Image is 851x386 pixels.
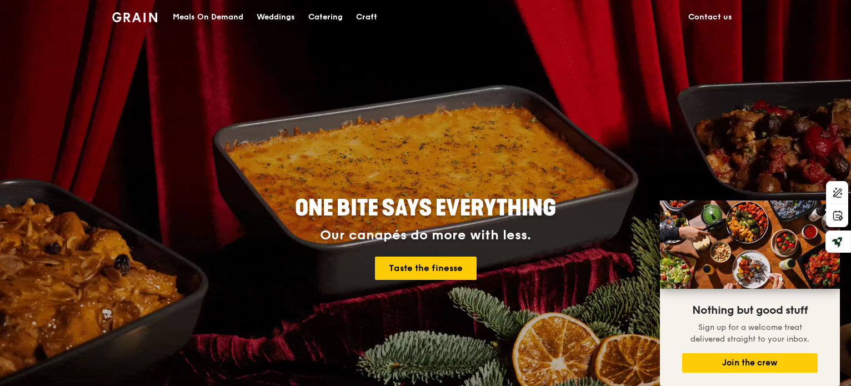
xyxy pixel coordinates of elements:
[682,1,739,34] a: Contact us
[173,1,243,34] div: Meals On Demand
[690,323,809,344] span: Sign up for a welcome treat delivered straight to your inbox.
[660,200,840,289] img: DSC07876-Edit02-Large.jpeg
[257,1,295,34] div: Weddings
[226,228,625,243] div: Our canapés do more with less.
[112,12,157,22] img: Grain
[819,203,837,221] button: Close
[295,195,556,222] span: ONE BITE SAYS EVERYTHING
[375,257,477,280] a: Taste the finesse
[302,1,349,34] a: Catering
[250,1,302,34] a: Weddings
[349,1,384,34] a: Craft
[308,1,343,34] div: Catering
[356,1,377,34] div: Craft
[692,304,808,317] span: Nothing but good stuff
[682,353,818,373] button: Join the crew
